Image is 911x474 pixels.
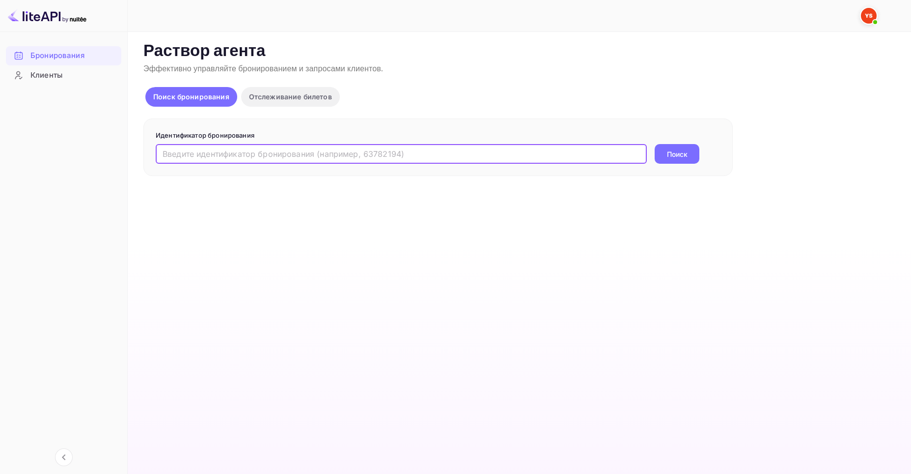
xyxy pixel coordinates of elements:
button: Свернуть навигацию [55,448,73,466]
ya-tr-span: Отслеживание билетов [249,92,332,101]
ya-tr-span: Поиск [667,149,688,159]
ya-tr-span: Клиенты [30,70,62,81]
ya-tr-span: Бронирования [30,50,84,61]
img: Логотип LiteAPI [8,8,86,24]
ya-tr-span: Идентификатор бронирования [156,131,254,139]
ya-tr-span: Раствор агента [143,41,266,62]
div: Бронирования [6,46,121,65]
a: Бронирования [6,46,121,64]
button: Поиск [655,144,699,164]
input: Введите идентификатор бронирования (например, 63782194) [156,144,647,164]
ya-tr-span: Поиск бронирования [153,92,229,101]
a: Клиенты [6,66,121,84]
ya-tr-span: Эффективно управляйте бронированием и запросами клиентов. [143,64,383,74]
img: Служба Поддержки Яндекса [861,8,877,24]
div: Клиенты [6,66,121,85]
